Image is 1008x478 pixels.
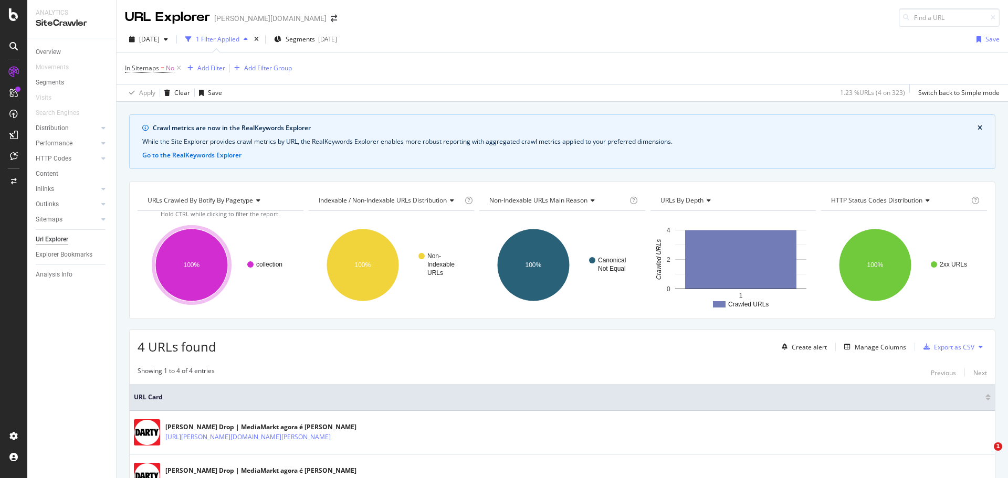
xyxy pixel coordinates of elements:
[918,88,1000,97] div: Switch back to Simple mode
[655,239,662,280] text: Crawled URLs
[36,123,69,134] div: Distribution
[36,269,109,280] a: Analysis Info
[286,35,315,44] span: Segments
[138,219,302,311] svg: A chart.
[36,214,98,225] a: Sitemaps
[129,114,995,169] div: info banner
[160,84,190,101] button: Clear
[36,108,90,119] a: Search Engines
[658,192,807,209] h4: URLs by Depth
[270,31,341,48] button: Segments[DATE]
[139,88,155,97] div: Apply
[36,123,98,134] a: Distribution
[855,343,906,352] div: Manage Columns
[660,196,703,205] span: URLs by Depth
[650,219,815,311] svg: A chart.
[244,63,292,72] div: Add Filter Group
[973,366,987,379] button: Next
[36,249,92,260] div: Explorer Bookmarks
[36,199,98,210] a: Outlinks
[318,35,337,44] div: [DATE]
[196,35,239,44] div: 1 Filter Applied
[914,84,1000,101] button: Switch back to Simple mode
[145,192,294,209] h4: URLs Crawled By Botify By pagetype
[427,269,443,277] text: URLs
[829,192,969,209] h4: HTTP Status Codes Distribution
[125,8,210,26] div: URL Explorer
[134,392,983,402] span: URL Card
[165,422,376,432] div: [PERSON_NAME] Drop | MediaMarkt agora é [PERSON_NAME]
[183,62,225,75] button: Add Filter
[867,261,884,269] text: 100%
[36,62,79,73] a: Movements
[354,261,371,269] text: 100%
[153,123,978,133] div: Crawl metrics are now in the RealKeywords Explorer
[940,261,967,268] text: 2xx URLs
[36,92,62,103] a: Visits
[667,285,670,293] text: 0
[161,210,280,218] span: Hold CTRL while clicking to filter the report.
[166,61,174,76] span: No
[934,343,974,352] div: Export as CSV
[36,108,79,119] div: Search Engines
[125,84,155,101] button: Apply
[309,219,473,311] svg: A chart.
[36,168,109,179] a: Content
[142,151,241,160] button: Go to the RealKeywords Explorer
[667,227,670,234] text: 4
[36,184,54,195] div: Inlinks
[125,31,172,48] button: [DATE]
[256,261,282,268] text: collection
[317,192,463,209] h4: Indexable / Non-Indexable URLs Distribution
[138,338,216,355] span: 4 URLs found
[667,256,670,263] text: 2
[994,442,1002,451] span: 1
[139,35,160,44] span: 2025 Oct. 10th
[181,31,252,48] button: 1 Filter Applied
[36,269,72,280] div: Analysis Info
[184,261,200,269] text: 100%
[975,121,985,135] button: close banner
[821,219,985,311] svg: A chart.
[138,366,215,379] div: Showing 1 to 4 of 4 entries
[36,153,98,164] a: HTTP Codes
[36,234,109,245] a: Url Explorer
[208,88,222,97] div: Save
[36,77,64,88] div: Segments
[148,196,253,205] span: URLs Crawled By Botify By pagetype
[134,419,160,445] img: main image
[319,196,447,205] span: Indexable / Non-Indexable URLs distribution
[792,343,827,352] div: Create alert
[36,199,59,210] div: Outlinks
[526,261,542,269] text: 100%
[36,138,98,149] a: Performance
[36,47,61,58] div: Overview
[972,442,997,468] iframe: Intercom live chat
[427,261,455,268] text: Indexable
[125,63,159,72] span: In Sitemaps
[36,214,62,225] div: Sitemaps
[252,34,261,45] div: times
[973,368,987,377] div: Next
[778,338,827,355] button: Create alert
[161,63,164,72] span: =
[36,8,108,17] div: Analytics
[165,466,376,475] div: [PERSON_NAME] Drop | MediaMarkt agora é [PERSON_NAME]
[197,63,225,72] div: Add Filter
[36,184,98,195] a: Inlinks
[840,341,906,353] button: Manage Columns
[36,249,109,260] a: Explorer Bookmarks
[479,219,644,311] div: A chart.
[489,196,587,205] span: Non-Indexable URLs Main Reason
[174,88,190,97] div: Clear
[931,366,956,379] button: Previous
[487,192,627,209] h4: Non-Indexable URLs Main Reason
[728,301,769,308] text: Crawled URLs
[36,47,109,58] a: Overview
[598,265,626,272] text: Not Equal
[36,77,109,88] a: Segments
